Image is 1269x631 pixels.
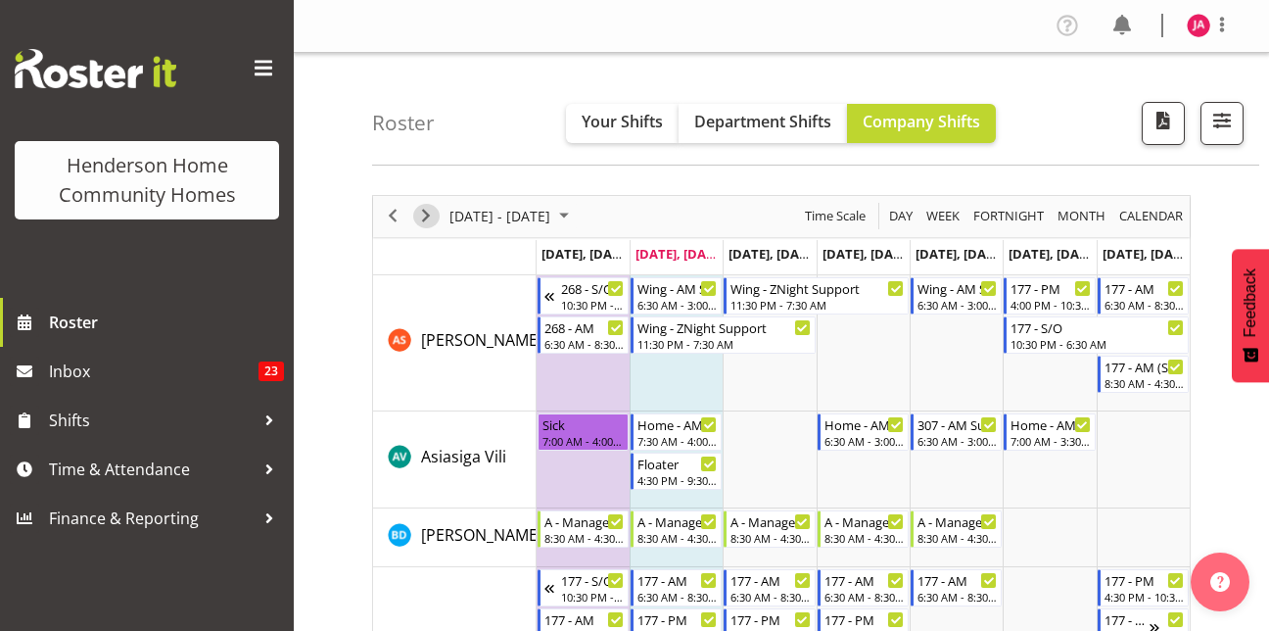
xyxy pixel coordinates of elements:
button: September 2025 [446,204,578,228]
div: A - Manager [730,511,810,531]
div: Arshdeep Singh"s event - Wing - AM Support 1 Begin From Tuesday, September 23, 2025 at 6:30:00 AM... [631,277,722,315]
div: A - Manager [824,511,904,531]
div: A - Manager [917,511,997,531]
span: [PERSON_NAME] [421,524,542,546]
div: 8:30 AM - 4:30 PM [824,530,904,546]
a: Asiasiga Vili [421,445,506,468]
div: Asiasiga Vili"s event - Sick Begin From Monday, September 22, 2025 at 7:00:00 AM GMT+12:00 Ends A... [538,413,629,451]
button: Timeline Day [886,204,916,228]
div: 177 - S/O [561,570,624,590]
div: 10:30 PM - 6:30 AM [561,589,624,605]
div: 8:30 AM - 4:30 PM [544,530,624,546]
span: Finance & Reporting [49,504,255,533]
span: [DATE], [DATE] [1009,245,1098,263]
button: Previous [380,204,406,228]
div: 7:00 AM - 3:30 PM [1010,433,1090,449]
div: 4:30 PM - 9:30 PM [637,472,717,488]
div: Barbara Dunlop"s event - A - Manager Begin From Tuesday, September 23, 2025 at 8:30:00 AM GMT+12:... [631,510,722,548]
div: 10:30 PM - 6:30 AM [561,297,624,313]
div: 8:30 AM - 4:30 PM [637,530,717,546]
div: A - Manager [637,511,717,531]
div: Billie Sothern"s event - 177 - AM Begin From Thursday, September 25, 2025 at 6:30:00 AM GMT+12:00... [818,569,909,607]
button: Month [1116,204,1187,228]
div: Billie Sothern"s event - 177 - S/O Begin From Sunday, September 21, 2025 at 10:30:00 PM GMT+12:00... [538,569,629,607]
span: 23 [258,362,284,381]
button: Fortnight [970,204,1048,228]
div: Floater [637,454,717,473]
div: Wing - AM Support 1 [637,278,717,298]
div: next period [409,196,443,237]
div: Arshdeep Singh"s event - 177 - S/O Begin From Saturday, September 27, 2025 at 10:30:00 PM GMT+12:... [1004,316,1189,354]
div: Arshdeep Singh"s event - 177 - AM (Sat/Sun) Begin From Sunday, September 28, 2025 at 8:30:00 AM G... [1098,356,1189,393]
div: Billie Sothern"s event - 177 - AM Begin From Friday, September 26, 2025 at 6:30:00 AM GMT+12:00 E... [911,569,1002,607]
span: [PERSON_NAME] [421,329,542,351]
div: 177 - AM [637,570,717,590]
button: Timeline Week [923,204,963,228]
span: Time & Attendance [49,455,255,484]
div: 4:00 PM - 10:30 PM [1010,297,1090,313]
div: Asiasiga Vili"s event - Home - AM Support 1 Begin From Saturday, September 27, 2025 at 7:00:00 AM... [1004,413,1095,451]
div: 177 - PM [1104,570,1184,590]
div: 11:30 PM - 7:30 AM [730,297,904,313]
button: Company Shifts [847,104,996,143]
div: Wing - ZNight Support [637,317,811,337]
span: Asiasiga Vili [421,446,506,467]
div: Barbara Dunlop"s event - A - Manager Begin From Friday, September 26, 2025 at 8:30:00 AM GMT+12:0... [911,510,1002,548]
div: Arshdeep Singh"s event - Wing - ZNight Support Begin From Wednesday, September 24, 2025 at 11:30:... [724,277,909,315]
span: Day [887,204,915,228]
span: Feedback [1242,268,1259,337]
div: Asiasiga Vili"s event - Home - AM Support 3 Begin From Tuesday, September 23, 2025 at 7:30:00 AM ... [631,413,722,451]
div: 177 - AM [1104,278,1184,298]
div: 307 - AM Support [917,414,997,434]
div: 11:30 PM - 7:30 AM [637,336,811,352]
button: Timeline Month [1055,204,1109,228]
div: Arshdeep Singh"s event - 268 - AM Begin From Monday, September 22, 2025 at 6:30:00 AM GMT+12:00 E... [538,316,629,354]
img: help-xxl-2.png [1210,572,1230,592]
div: 8:30 AM - 4:30 PM [730,530,810,546]
span: Company Shifts [863,111,980,132]
div: 6:30 AM - 3:00 PM [917,297,997,313]
span: [DATE], [DATE] [541,245,640,263]
div: 7:30 AM - 4:00 PM [637,433,717,449]
div: Wing - AM Support 1 [917,278,997,298]
div: 177 - AM (Sat/Sun) [1104,357,1184,376]
div: 6:30 AM - 3:00 PM [917,433,997,449]
div: 177 - S/O [1010,317,1184,337]
div: Asiasiga Vili"s event - Floater Begin From Tuesday, September 23, 2025 at 4:30:00 PM GMT+12:00 En... [631,453,722,490]
span: calendar [1117,204,1185,228]
span: Fortnight [971,204,1046,228]
span: Time Scale [803,204,868,228]
div: 177 - PM [824,609,904,629]
span: [DATE] - [DATE] [447,204,552,228]
span: [DATE], [DATE] [822,245,912,263]
div: Home - AM Support 1 [1010,414,1090,434]
img: Rosterit website logo [15,49,176,88]
div: 6:30 AM - 8:30 AM [824,589,904,605]
div: 8:30 AM - 4:30 PM [917,530,997,546]
div: Billie Sothern"s event - 177 - AM Begin From Tuesday, September 23, 2025 at 6:30:00 AM GMT+12:00 ... [631,569,722,607]
div: 177 - AM [917,570,997,590]
a: [PERSON_NAME] [421,328,542,352]
div: Barbara Dunlop"s event - A - Manager Begin From Monday, September 22, 2025 at 8:30:00 AM GMT+12:0... [538,510,629,548]
h4: Roster [372,112,435,134]
div: 177 - PM [1010,278,1090,298]
div: Asiasiga Vili"s event - Home - AM Support 2 Begin From Thursday, September 25, 2025 at 6:30:00 AM... [818,413,909,451]
div: Home - AM Support 2 [824,414,904,434]
div: Henderson Home Community Homes [34,151,259,210]
span: Week [924,204,962,228]
div: Arshdeep Singh"s event - 177 - PM Begin From Saturday, September 27, 2025 at 4:00:00 PM GMT+12:00... [1004,277,1095,315]
div: 6:30 AM - 3:00 PM [824,433,904,449]
button: Next [413,204,440,228]
div: Arshdeep Singh"s event - 268 - S/O Begin From Sunday, September 21, 2025 at 10:30:00 PM GMT+12:00... [538,277,629,315]
div: Arshdeep Singh"s event - 177 - AM Begin From Sunday, September 28, 2025 at 6:30:00 AM GMT+13:00 E... [1098,277,1189,315]
td: Asiasiga Vili resource [373,412,537,509]
td: Barbara Dunlop resource [373,509,537,567]
div: Arshdeep Singh"s event - Wing - AM Support 1 Begin From Friday, September 26, 2025 at 6:30:00 AM ... [911,277,1002,315]
a: [PERSON_NAME] [421,523,542,547]
span: [DATE], [DATE] [1103,245,1192,263]
td: Arshdeep Singh resource [373,275,537,412]
button: Department Shifts [679,104,847,143]
span: [DATE], [DATE] [635,245,725,263]
div: Wing - ZNight Support [730,278,904,298]
div: 6:30 AM - 8:30 AM [730,589,810,605]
